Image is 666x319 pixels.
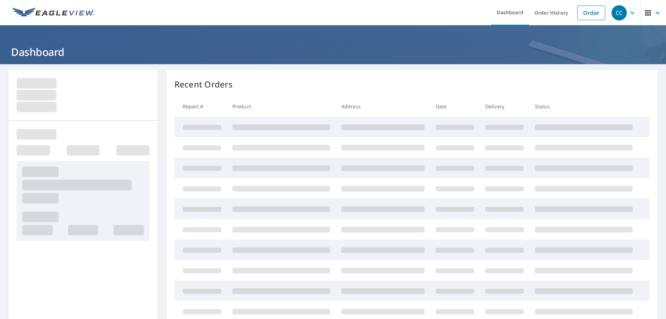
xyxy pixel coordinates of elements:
h1: Dashboard [8,45,658,59]
a: Order [577,6,605,20]
th: Date [430,96,480,117]
p: Recent Orders [174,78,233,91]
th: Report # [174,96,227,117]
div: CC [612,5,627,20]
th: Delivery [480,96,529,117]
th: Status [529,96,638,117]
th: Address [336,96,430,117]
img: EV Logo [12,8,94,18]
th: Product [227,96,336,117]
